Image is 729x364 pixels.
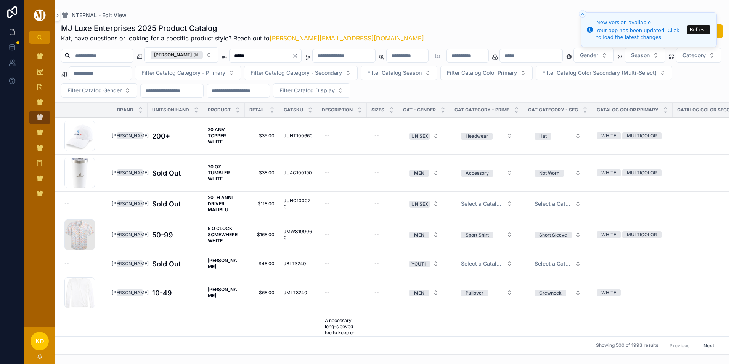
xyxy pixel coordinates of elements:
button: Select Button [361,66,437,80]
span: CAT - GENDER [403,107,436,113]
div: Not Worn [539,170,559,177]
a: Select Button [403,227,445,242]
a: Select Button [454,256,519,271]
button: Select Button [403,197,445,211]
a: JUHT100660 [284,133,313,139]
span: JMLT3240 [284,290,307,296]
a: [PERSON_NAME][EMAIL_ADDRESS][DOMAIN_NAME] [270,34,424,42]
button: Select Button [528,228,587,242]
button: Select Button [528,286,587,300]
a: Select Button [403,256,445,271]
a: Select Button [528,285,588,300]
a: -- [371,229,394,241]
strong: 5 O CLOCK SOMEWHERE WHITE [208,225,239,243]
button: Select Button [625,48,665,63]
a: Select Button [528,227,588,242]
button: Select Button [528,166,587,180]
span: Brand [117,107,133,113]
span: Select a Catalog Category - Secondary [535,260,572,267]
a: JUHC100020 [284,198,313,210]
a: [PERSON_NAME] [117,169,143,176]
button: Select Button [403,257,445,271]
span: INTERNAL - Edit View [70,11,127,19]
button: Unselect SPORT_SHIRT [461,231,493,238]
strong: [PERSON_NAME] [208,258,237,269]
span: Select a Catalog Category - Primary [461,260,503,267]
span: Season [631,52,650,59]
div: MULTICOLOR [627,132,657,139]
a: -- [371,167,394,179]
a: $35.00 [249,133,275,139]
a: Select Button [528,129,588,143]
div: -- [325,261,329,267]
a: [PERSON_NAME] [117,260,143,267]
span: Gender [580,52,598,59]
span: Filter Catalog Category - Secondary [250,69,342,77]
a: JMWS100060 [284,229,313,241]
a: -- [322,229,362,241]
span: $48.00 [249,261,275,267]
a: [PERSON_NAME] [117,231,143,238]
h4: 50-99 [152,230,199,240]
div: MULTICOLOR [627,169,657,176]
a: INTERNAL - Edit View [61,11,127,19]
span: Description [322,107,353,113]
div: [PERSON_NAME] [112,289,149,296]
a: Select Button [528,256,588,271]
span: Filter Catalog Category - Primary [141,69,225,77]
span: Select a Catalog Category - Primary [461,200,503,208]
button: Select Button [135,66,241,80]
span: Units On Hand [152,107,189,113]
a: 20 ANV TOPPER WHITE [208,127,240,145]
span: JUAC100190 [284,170,312,176]
div: [PERSON_NAME] [112,169,149,176]
a: -- [64,261,108,267]
button: Select Button [536,66,672,80]
a: -- [371,287,394,299]
a: -- [322,287,362,299]
button: Refresh [687,25,710,34]
span: Retail [249,107,265,113]
span: CAT CATEGORY - SEC [528,107,578,113]
button: Clear [292,53,301,59]
span: CAT CATEGORY - PRIME [454,107,509,113]
a: Sold Out [152,259,199,269]
a: [PERSON_NAME] [208,287,240,299]
div: MEN [414,232,424,238]
div: Short Sleeve [539,232,567,238]
strong: 20 OZ TUMBLER WHITE [208,164,231,182]
button: Select Button [61,83,137,98]
span: KD [35,337,44,346]
button: Select Button [528,197,587,211]
div: -- [374,290,379,296]
button: Select Button [244,66,358,80]
a: 200+ [152,131,199,141]
img: App logo [32,9,47,21]
div: [PERSON_NAME] [112,231,149,238]
a: Select Button [454,285,519,300]
button: Select Button [528,129,587,143]
span: Catalog Color Primary [597,107,658,113]
span: Filter Catalog Display [279,87,335,94]
button: Select Button [676,48,721,63]
div: Accessory [466,170,489,177]
a: [PERSON_NAME] [208,258,240,270]
h1: MJ Luxe Enterprises 2025 Product Catalog [61,23,424,34]
div: WHITE [601,169,616,176]
div: New version available [596,19,685,26]
a: 5 O CLOCK SOMEWHERE WHITE [208,225,240,244]
div: -- [325,133,329,139]
a: -- [371,198,394,210]
span: Filter Catalog Gender [67,87,122,94]
a: $68.00 [249,290,275,296]
div: MEN [414,290,424,296]
div: UNISEX [411,201,428,208]
div: Headwear [466,133,488,140]
span: -- [64,201,69,207]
